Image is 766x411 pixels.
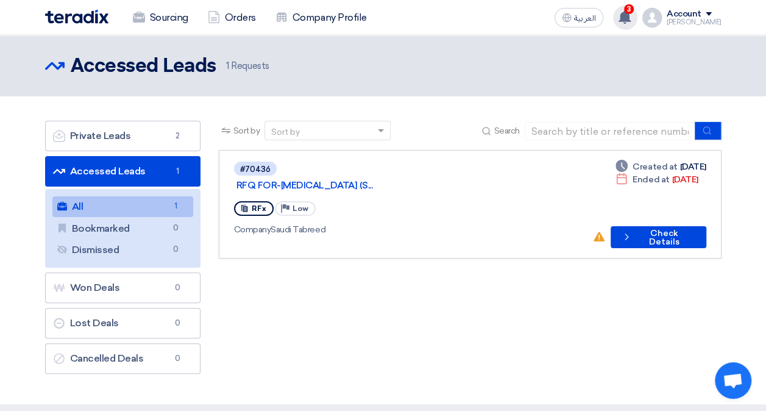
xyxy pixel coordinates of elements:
span: 0 [171,282,185,294]
a: Orders [198,4,266,31]
div: Sort by [271,126,300,138]
a: RFQ FOR-[MEDICAL_DATA] (S... [236,180,541,191]
span: 2 [171,130,185,142]
span: Ended at [633,173,669,186]
a: Private Leads2 [45,121,200,151]
span: 0 [169,222,183,235]
a: Cancelled Deals0 [45,343,200,374]
div: Saudi Tabreed [234,223,583,236]
span: العربية [574,14,596,23]
a: Bookmarked [52,218,193,239]
a: Accessed Leads1 [45,156,200,187]
img: profile_test.png [642,8,662,27]
span: Sort by [233,124,260,137]
span: 1 [171,165,185,177]
h2: Accessed Leads [71,54,216,79]
a: Dismissed [52,240,193,260]
span: 1 [169,200,183,213]
button: Check Details [611,226,706,248]
div: [DATE] [615,160,706,173]
span: Created at [633,160,677,173]
span: Low [293,204,308,213]
button: العربية [555,8,603,27]
a: Won Deals0 [45,273,200,303]
span: 0 [171,317,185,329]
a: Lost Deals0 [45,308,200,338]
span: 3 [624,4,634,14]
span: 0 [171,352,185,365]
a: Open chat [715,362,751,399]
span: 0 [169,243,183,256]
div: [DATE] [615,173,698,186]
span: 1 [226,60,229,71]
input: Search by title or reference number [525,122,695,140]
div: #70436 [240,165,271,173]
a: All [52,196,193,217]
div: [PERSON_NAME] [667,19,722,26]
div: Account [667,9,701,20]
span: Requests [226,59,269,73]
span: Company [234,224,271,235]
a: Sourcing [123,4,198,31]
a: Company Profile [266,4,377,31]
span: RFx [252,204,266,213]
img: Teradix logo [45,10,108,24]
span: Search [494,124,519,137]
